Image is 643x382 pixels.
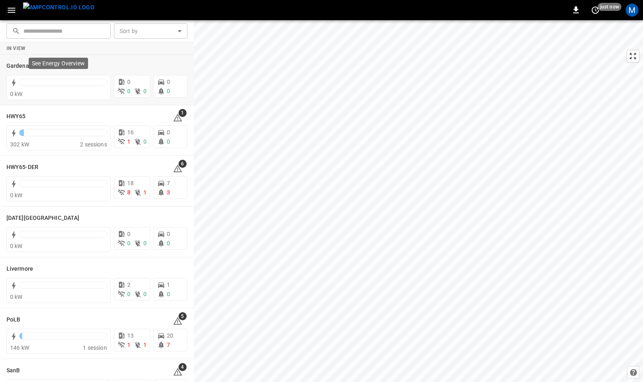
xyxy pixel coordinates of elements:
canvas: Map [194,20,643,382]
span: 8 [127,189,130,196]
span: 0 [143,240,147,246]
span: 1 [143,189,147,196]
span: 0 [167,138,170,145]
span: 0 [143,88,147,94]
span: just now [598,3,622,11]
span: 3 [167,189,170,196]
h6: SanB [6,366,20,375]
span: 0 [143,291,147,297]
span: 0 [127,88,130,94]
span: 0 [167,129,170,136]
span: 0 kW [10,91,23,97]
img: ampcontrol.io logo [23,2,95,13]
span: 146 kW [10,344,29,351]
span: 0 [127,291,130,297]
h6: HWY65-DER [6,163,38,172]
span: 1 session [83,344,107,351]
h6: Karma Center [6,214,79,223]
span: 5 [179,312,187,320]
strong: In View [6,46,26,51]
span: 7 [167,180,170,186]
p: See Energy Overview [32,59,85,67]
span: 0 kW [10,192,23,198]
span: 1 [143,342,147,348]
span: 13 [127,332,134,339]
span: 2 sessions [80,141,107,148]
span: 0 [143,138,147,145]
span: 20 [167,332,173,339]
span: 6 [179,160,187,168]
span: 0 kW [10,294,23,300]
span: 1 [167,282,170,288]
span: 4 [179,363,187,371]
button: set refresh interval [589,4,602,17]
span: 0 [127,240,130,246]
span: 0 [167,79,170,85]
div: profile-icon [626,4,639,17]
span: 0 [167,88,170,94]
span: 0 [167,291,170,297]
span: 16 [127,129,134,136]
span: 0 kW [10,243,23,249]
span: 0 [167,240,170,246]
span: 0 [127,231,130,237]
h6: PoLB [6,315,20,324]
h6: Gardena [6,62,29,71]
span: 7 [167,342,170,348]
span: 302 kW [10,141,29,148]
span: 1 [179,109,187,117]
span: 1 [127,342,130,348]
span: 0 [167,231,170,237]
span: 2 [127,282,130,288]
span: 18 [127,180,134,186]
span: 0 [127,79,130,85]
h6: HWY65 [6,112,26,121]
h6: Livermore [6,265,33,273]
span: 1 [127,138,130,145]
